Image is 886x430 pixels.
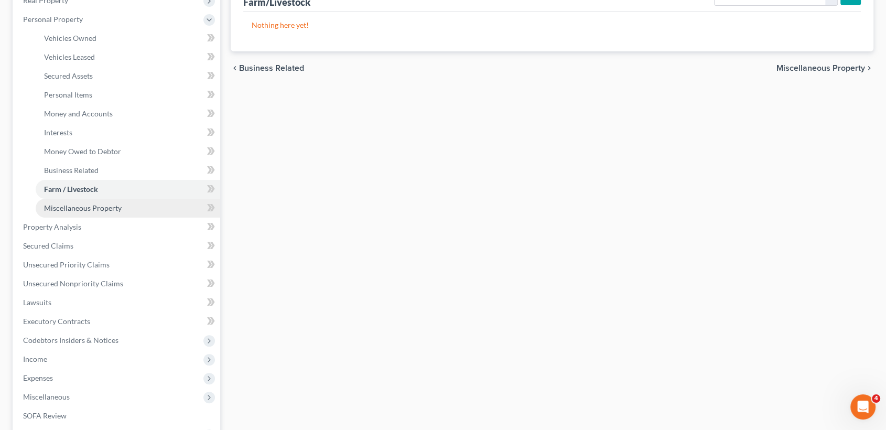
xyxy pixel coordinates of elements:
[44,166,99,175] span: Business Related
[44,34,96,42] span: Vehicles Owned
[23,354,47,363] span: Income
[36,199,220,218] a: Miscellaneous Property
[23,298,51,307] span: Lawsuits
[23,317,90,326] span: Executory Contracts
[15,255,220,274] a: Unsecured Priority Claims
[44,203,122,212] span: Miscellaneous Property
[23,392,70,401] span: Miscellaneous
[23,222,81,231] span: Property Analysis
[44,52,95,61] span: Vehicles Leased
[36,123,220,142] a: Interests
[36,104,220,123] a: Money and Accounts
[36,67,220,85] a: Secured Assets
[36,180,220,199] a: Farm / Livestock
[850,394,876,420] iframe: Intercom live chat
[231,64,304,72] button: chevron_left Business Related
[36,161,220,180] a: Business Related
[23,279,123,288] span: Unsecured Nonpriority Claims
[44,71,93,80] span: Secured Assets
[44,90,92,99] span: Personal Items
[872,394,880,403] span: 4
[36,142,220,161] a: Money Owed to Debtor
[252,20,853,30] p: Nothing here yet!
[865,64,873,72] i: chevron_right
[23,15,83,24] span: Personal Property
[15,293,220,312] a: Lawsuits
[776,64,873,72] button: Miscellaneous Property chevron_right
[776,64,865,72] span: Miscellaneous Property
[23,241,73,250] span: Secured Claims
[23,373,53,382] span: Expenses
[44,109,113,118] span: Money and Accounts
[23,336,118,345] span: Codebtors Insiders & Notices
[36,29,220,48] a: Vehicles Owned
[44,147,121,156] span: Money Owed to Debtor
[36,48,220,67] a: Vehicles Leased
[15,218,220,236] a: Property Analysis
[15,312,220,331] a: Executory Contracts
[15,274,220,293] a: Unsecured Nonpriority Claims
[44,185,98,193] span: Farm / Livestock
[36,85,220,104] a: Personal Items
[239,64,304,72] span: Business Related
[44,128,72,137] span: Interests
[15,236,220,255] a: Secured Claims
[15,406,220,425] a: SOFA Review
[23,260,110,269] span: Unsecured Priority Claims
[231,64,239,72] i: chevron_left
[23,411,67,420] span: SOFA Review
